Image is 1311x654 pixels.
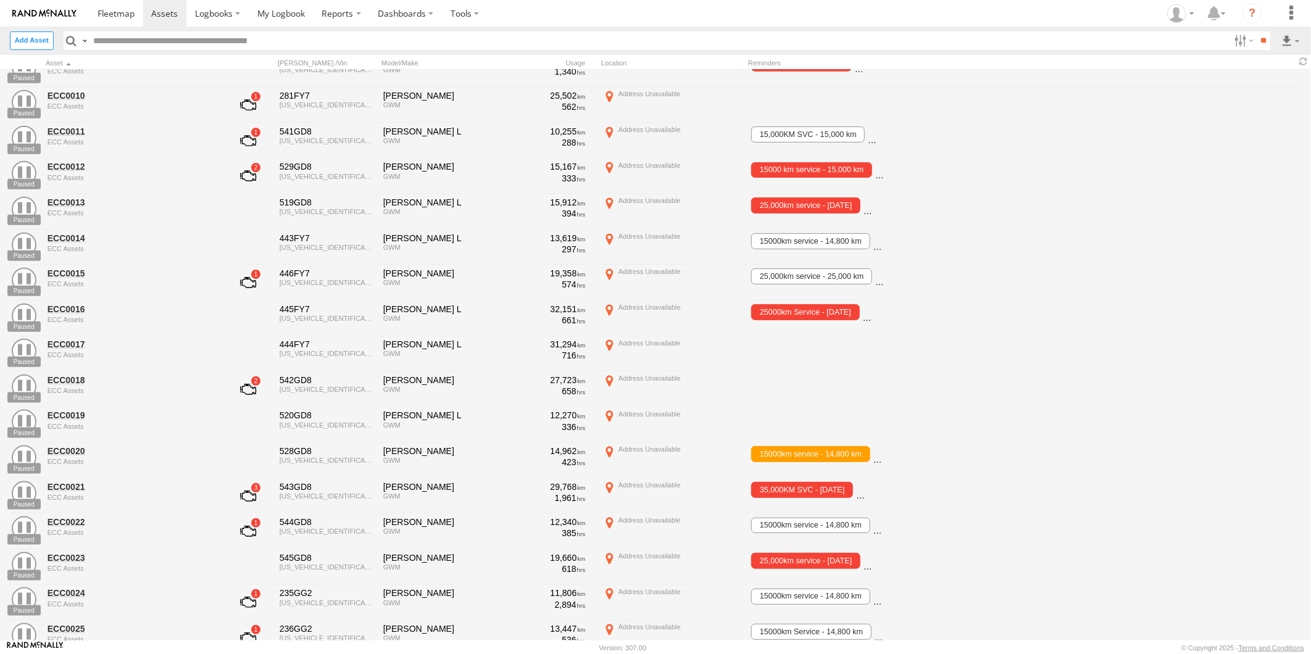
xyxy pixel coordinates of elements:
[499,315,586,326] div: 661
[383,339,491,350] div: CANNON L
[499,516,586,528] div: 12,340
[499,339,586,350] div: 31,294
[48,445,217,457] a: ECC0020
[225,587,271,617] a: View Asset with Fault/s
[383,587,491,598] div: Cannon
[48,600,217,608] div: undefined
[381,59,493,67] div: Model/Make
[12,587,36,612] a: View Asset Details
[48,316,217,323] div: undefined
[1242,4,1262,23] i: ?
[48,494,217,501] div: undefined
[280,350,375,357] div: LGWDCF193NJ633626
[1163,4,1199,23] div: Zarni Lwin
[280,587,375,598] div: 235GG2
[12,268,36,292] a: View Asset Details
[280,173,375,180] div: LGWDCF192NJ633312
[751,624,872,640] span: 15000km Service - 14,800 km
[12,55,36,80] a: View Asset Details
[751,162,872,178] span: 15000 km service - 15,000 km
[383,623,491,634] div: Cannon
[751,589,870,605] span: 15000km service - 14,800 km
[873,589,975,605] span: 15,000KM SVC - 07/05/2024
[1181,644,1304,652] div: © Copyright 2025 -
[280,375,375,386] div: 542GD8
[601,586,743,619] label: Click to View Current Location
[751,126,865,143] span: 15,000KM SVC - 15,000 km
[863,304,981,320] span: 25000km service - 25,000 km
[48,245,217,252] div: undefined
[48,209,217,217] div: undefined
[383,599,491,606] div: GWM
[225,375,271,404] a: View Asset with Fault/s
[499,244,586,255] div: 297
[383,410,491,421] div: CANNON L
[601,515,743,548] label: Click to View Current Location
[383,634,491,642] div: GWM
[601,59,743,67] div: Location
[280,516,375,528] div: 544GD8
[48,635,217,643] div: undefined
[383,528,491,535] div: GWM
[383,386,491,393] div: GWM
[12,126,36,151] a: View Asset Details
[499,375,586,386] div: 27,723
[48,233,217,244] a: ECC0014
[280,421,375,429] div: LGWDCF190NJ633633
[383,481,491,492] div: Cannon
[383,279,491,286] div: GWM
[383,516,491,528] div: Cannon
[383,137,491,144] div: GWM
[48,423,217,430] div: undefined
[12,410,36,434] a: View Asset Details
[499,445,586,457] div: 14,962
[383,197,491,208] div: CANNON L
[1280,31,1301,49] label: Export results as...
[751,268,872,284] span: 25,000km service - 25,000 km
[48,516,217,528] a: ECC0022
[48,197,217,208] a: ECC0013
[79,31,89,49] label: Search Query
[499,587,586,598] div: 11,806
[280,410,375,421] div: 520GD8
[751,233,870,249] span: 15000km service - 14,800 km
[280,197,375,208] div: 519GD8
[601,408,743,442] label: Click to View Current Location
[12,339,36,363] a: View Asset Details
[280,339,375,350] div: 444FY7
[12,9,77,18] img: rand-logo.svg
[601,231,743,264] label: Click to View Current Location
[499,90,586,101] div: 25,502
[48,458,217,465] div: undefined
[12,623,36,648] a: View Asset Details
[280,552,375,563] div: 545GD8
[280,161,375,172] div: 529GD8
[48,481,217,492] a: ECC0021
[499,492,586,503] div: 1,961
[751,482,853,498] span: 35,000KM SVC - 10/08/2024
[383,421,491,429] div: GWM
[873,446,980,462] span: 15000km service - 07/07/2023
[48,623,217,634] a: ECC0025
[280,279,375,286] div: LGWDCF194NJ633621
[48,280,217,288] div: undefined
[225,161,271,191] a: View Asset with Fault/s
[383,445,491,457] div: Cannon
[225,90,271,120] a: View Asset with Fault/s
[499,350,586,361] div: 716
[7,642,64,654] a: Visit our Website
[383,233,491,244] div: CANNON L
[873,518,980,534] span: 15000km service - 27/05/2024
[225,516,271,546] a: View Asset with Fault/s
[225,481,271,511] a: View Asset with Fault/s
[499,101,586,112] div: 562
[280,137,375,144] div: LGWDCF194NJ633537
[601,160,743,193] label: Click to View Current Location
[864,553,995,569] span: 25,000KM SERVICE - 25,000 km
[225,623,271,653] a: View Asset with Fault/s
[599,644,646,652] div: Version: 307.00
[280,457,375,464] div: LGWDCF194NJ633635
[875,624,976,640] span: 15,000KM SVC - 10/07/2024
[48,67,217,75] div: undefined
[383,126,491,137] div: CANNON L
